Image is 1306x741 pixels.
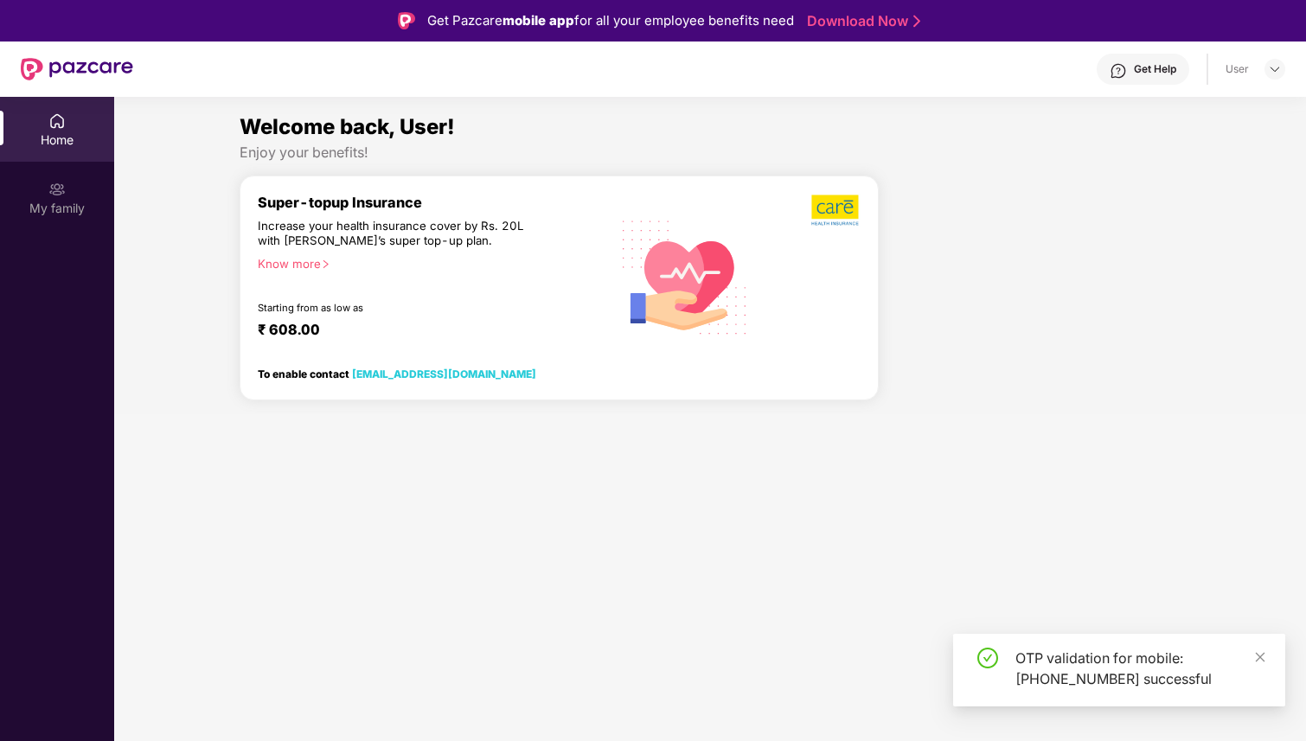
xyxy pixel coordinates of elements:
[398,12,415,29] img: Logo
[48,112,66,130] img: svg+xml;base64,PHN2ZyBpZD0iSG9tZSIgeG1sbnM9Imh0dHA6Ly93d3cudzMub3JnLzIwMDAvc3ZnIiB3aWR0aD0iMjAiIG...
[913,12,920,30] img: Stroke
[1110,62,1127,80] img: svg+xml;base64,PHN2ZyBpZD0iSGVscC0zMngzMiIgeG1sbnM9Imh0dHA6Ly93d3cudzMub3JnLzIwMDAvc3ZnIiB3aWR0aD...
[1268,62,1282,76] img: svg+xml;base64,PHN2ZyBpZD0iRHJvcGRvd24tMzJ4MzIiIHhtbG5zPSJodHRwOi8vd3d3LnczLm9yZy8yMDAwL3N2ZyIgd2...
[1226,62,1249,76] div: User
[352,367,536,380] a: [EMAIL_ADDRESS][DOMAIN_NAME]
[258,219,535,249] div: Increase your health insurance cover by Rs. 20L with [PERSON_NAME]’s super top-up plan.
[21,58,133,80] img: New Pazcare Logo
[811,194,861,227] img: b5dec4f62d2307b9de63beb79f102df3.png
[1254,651,1266,663] span: close
[258,302,536,314] div: Starting from as low as
[258,194,610,211] div: Super-topup Insurance
[427,10,794,31] div: Get Pazcare for all your employee benefits need
[1015,648,1264,689] div: OTP validation for mobile: [PHONE_NUMBER] successful
[258,321,592,342] div: ₹ 608.00
[258,367,536,380] div: To enable contact
[240,114,455,139] span: Welcome back, User!
[503,12,574,29] strong: mobile app
[258,257,599,269] div: Know more
[321,259,330,269] span: right
[240,144,1181,162] div: Enjoy your benefits!
[807,12,915,30] a: Download Now
[610,200,760,353] img: svg+xml;base64,PHN2ZyB4bWxucz0iaHR0cDovL3d3dy53My5vcmcvMjAwMC9zdmciIHhtbG5zOnhsaW5rPSJodHRwOi8vd3...
[977,648,998,668] span: check-circle
[1134,62,1176,76] div: Get Help
[48,181,66,198] img: svg+xml;base64,PHN2ZyB3aWR0aD0iMjAiIGhlaWdodD0iMjAiIHZpZXdCb3g9IjAgMCAyMCAyMCIgZmlsbD0ibm9uZSIgeG...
